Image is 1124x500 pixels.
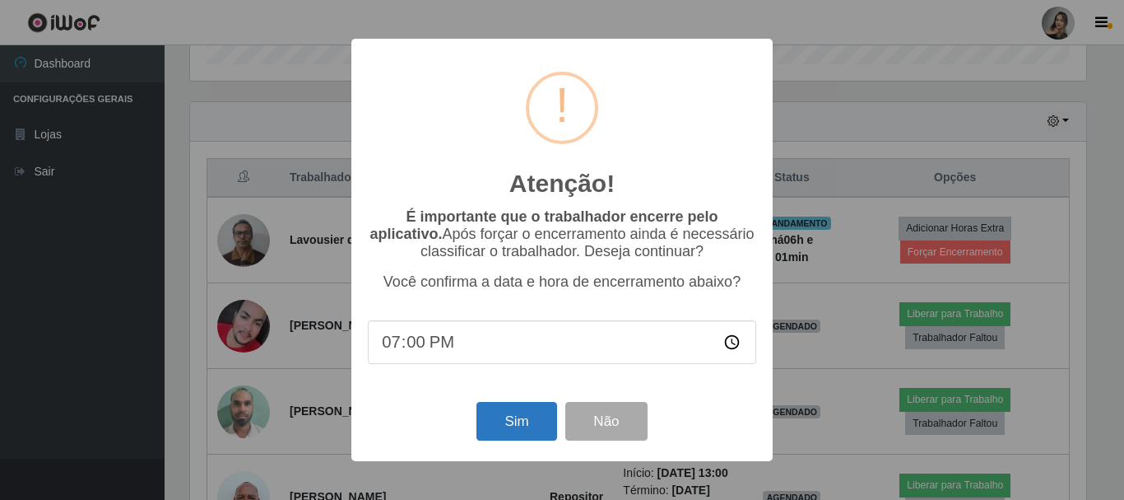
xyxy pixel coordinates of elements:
[565,402,647,441] button: Não
[509,169,615,199] h2: Atenção!
[368,208,756,260] p: Após forçar o encerramento ainda é necessário classificar o trabalhador. Deseja continuar?
[369,208,718,242] b: É importante que o trabalhador encerre pelo aplicativo.
[368,273,756,291] p: Você confirma a data e hora de encerramento abaixo?
[476,402,556,441] button: Sim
